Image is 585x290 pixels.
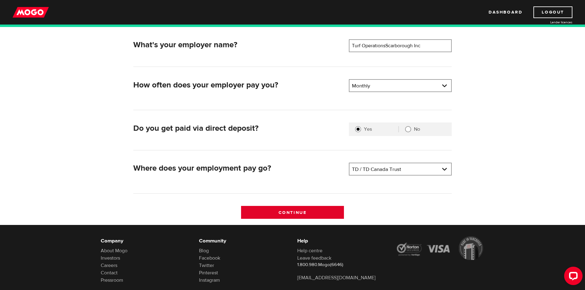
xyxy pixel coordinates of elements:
[101,248,127,254] a: About Mogo
[405,126,411,132] input: No
[101,270,118,276] a: Contact
[133,124,344,133] h2: Do you get paid via direct deposit?
[489,6,522,18] a: Dashboard
[199,277,220,283] a: Instagram
[133,164,344,173] h2: Where does your employment pay go?
[199,248,209,254] a: Blog
[414,126,446,132] label: No
[101,237,190,245] h6: Company
[101,255,120,261] a: Investors
[199,270,218,276] a: Pinterest
[559,264,585,290] iframe: LiveChat chat widget
[355,126,361,132] input: Yes
[133,80,344,90] h2: How often does your employer pay you?
[13,6,49,18] img: mogo_logo-11ee424be714fa7cbb0f0f49df9e16ec.png
[199,262,214,269] a: Twitter
[297,262,386,268] p: 1.800.980.Mogo(6646)
[241,206,344,219] input: Continue
[526,20,572,25] a: Lender licences
[199,237,288,245] h6: Community
[199,255,220,261] a: Facebook
[396,236,485,260] img: legal-icons-92a2ffecb4d32d839781d1b4e4802d7b.png
[101,277,123,283] a: Pressroom
[533,6,572,18] a: Logout
[133,40,344,50] h2: What's your employer name?
[297,275,376,281] a: [EMAIL_ADDRESS][DOMAIN_NAME]
[364,126,398,132] label: Yes
[297,248,322,254] a: Help centre
[101,262,117,269] a: Careers
[297,237,386,245] h6: Help
[297,255,331,261] a: Leave feedback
